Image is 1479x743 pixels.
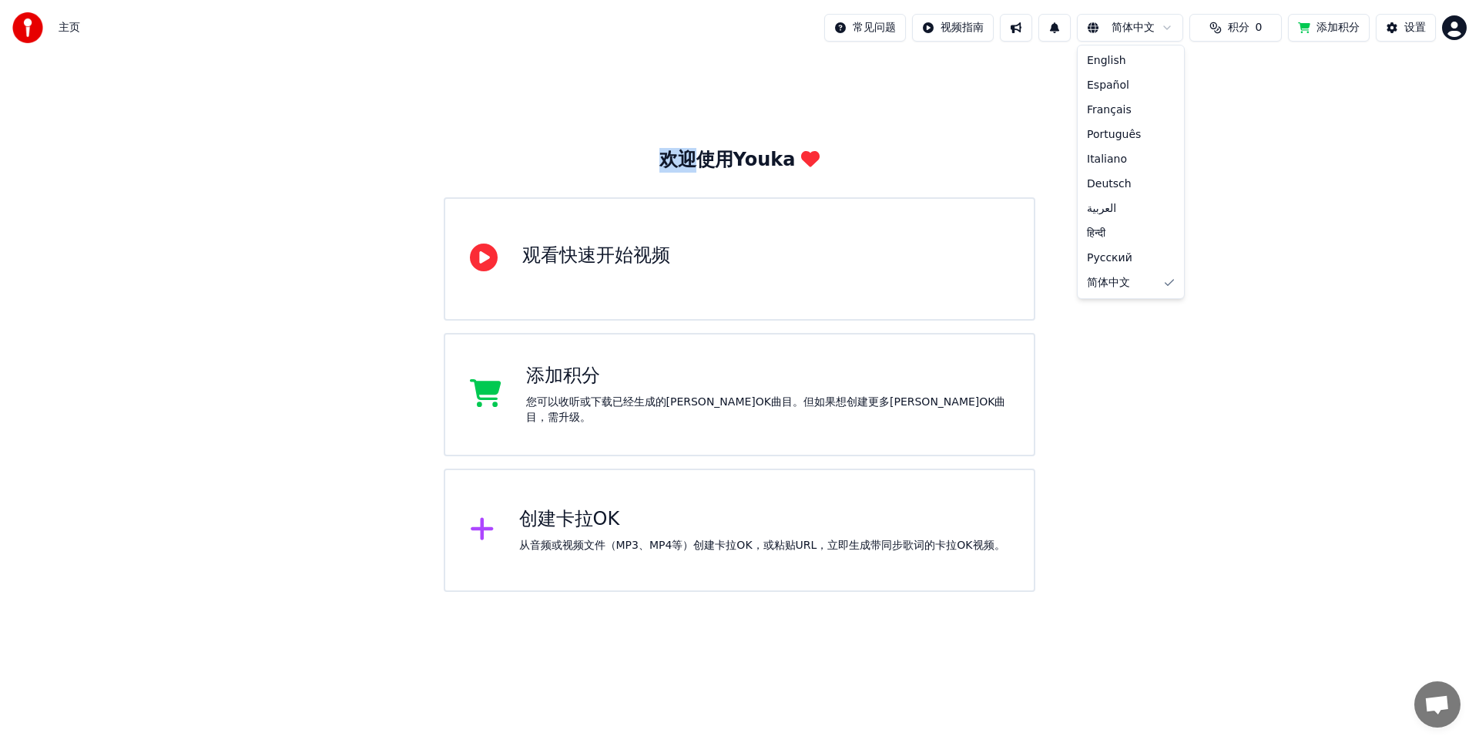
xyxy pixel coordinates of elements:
[1087,152,1127,167] span: Italiano
[1087,177,1132,192] span: Deutsch
[1087,103,1132,118] span: Français
[1087,250,1132,266] span: Русский
[1087,78,1129,93] span: Español
[1087,226,1105,241] span: हिन्दी
[1087,53,1126,69] span: English
[1087,201,1116,217] span: العربية
[1087,127,1141,143] span: Português
[1087,275,1130,291] span: 简体中文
